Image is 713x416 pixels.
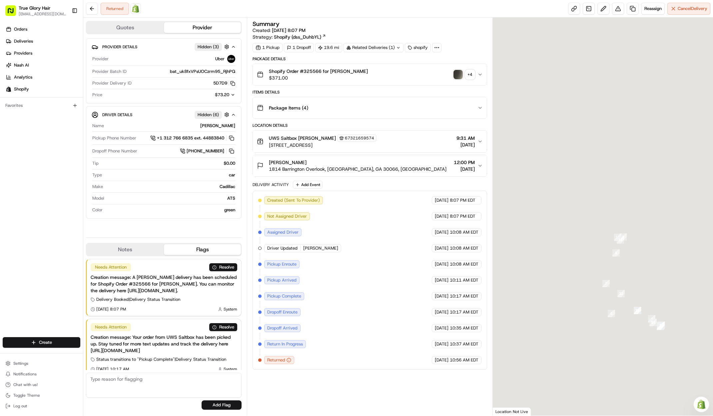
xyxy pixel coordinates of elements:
[92,69,127,75] span: Provider Batch ID
[450,325,478,331] span: 10:35 AM EDT
[435,293,448,299] span: [DATE]
[215,92,229,98] span: $73.20
[3,100,80,111] div: Favorites
[13,382,38,387] span: Chat with us!
[269,75,368,81] span: $371.00
[19,5,50,11] button: True Glory Hair
[213,80,235,86] button: 5D7D9
[465,70,475,79] div: + 4
[453,70,463,79] img: photo_proof_of_delivery image
[92,135,136,141] span: Pickup Phone Number
[6,87,11,92] img: Shopify logo
[454,159,475,166] span: 12:00 PM
[450,293,478,299] span: 10:17 AM EDT
[3,369,80,379] button: Notifications
[195,110,231,119] button: Hidden (6)
[303,245,338,251] span: [PERSON_NAME]
[92,172,102,178] span: Type
[209,263,237,271] button: Resolve
[91,323,131,331] div: Needs Attention
[450,309,478,315] span: 10:17 AM EDT
[96,356,226,362] span: Status transitions to "Pickup Complete" | Delivery Status Transition
[644,6,662,12] span: Reassign
[493,407,531,416] div: Location Not Live
[267,213,307,219] span: Not Assigned Driver
[267,341,303,347] span: Return In Progress
[13,371,37,377] span: Notifications
[267,325,298,331] span: Dropoff Arrived
[157,135,224,141] span: +1 312 766 6835 ext. 44883840
[450,229,478,235] span: 10:08 AM EDT
[435,341,448,347] span: [DATE]
[435,325,448,331] span: [DATE]
[253,34,326,40] div: Strategy:
[269,166,446,172] span: 1814 Barrington Overlook, [GEOGRAPHIC_DATA], GA 30066, [GEOGRAPHIC_DATA]
[87,22,164,33] button: Quotes
[274,34,321,40] span: Shopify (dss_DuhbYL)
[14,74,32,80] span: Analytics
[253,27,306,34] span: Created:
[92,207,103,213] span: Color
[612,249,620,257] div: 8
[39,339,52,345] span: Create
[435,357,448,363] span: [DATE]
[435,197,448,203] span: [DATE]
[450,213,475,219] span: 8:07 PM EDT
[456,135,475,141] span: 9:31 AM
[453,70,475,79] button: photo_proof_of_delivery image+4
[209,323,237,331] button: Resolve
[454,166,475,172] span: [DATE]
[267,245,298,251] span: Driver Updated
[657,322,664,329] div: 3
[180,147,235,155] button: [PHONE_NUMBER]
[92,160,99,166] span: Tip
[344,43,403,52] div: Related Deliveries (1)
[269,159,307,166] span: [PERSON_NAME]
[405,43,431,52] div: shopify
[14,62,29,68] span: Nash AI
[92,123,104,129] span: Name
[253,123,487,128] div: Location Details
[14,38,33,44] span: Deliveries
[617,236,624,244] div: 11
[315,43,342,52] div: 19.6 mi
[19,11,66,17] button: [EMAIL_ADDRESS][DOMAIN_NAME]
[130,3,141,14] a: Shopify
[269,68,368,75] span: Shopify Order #325566 for [PERSON_NAME]
[267,197,320,203] span: Created (Sent To Provider)
[450,341,478,347] span: 10:37 AM EDT
[648,315,655,322] div: 4
[450,261,478,267] span: 10:08 AM EDT
[269,135,336,141] span: UWS Saltbox [PERSON_NAME]
[3,3,69,19] button: True Glory Hair[EMAIL_ADDRESS][DOMAIN_NAME]
[170,69,235,75] span: bat_uk8fxVPsUOCzrm95_RjhPQ
[107,195,235,201] div: ATS
[92,195,104,201] span: Model
[96,297,180,303] span: Delivery Booked | Delivery Status Transition
[3,401,80,411] button: Log out
[435,229,448,235] span: [DATE]
[92,92,102,98] span: Price
[3,36,83,47] a: Deliveries
[3,60,83,71] a: Nash AI
[3,24,83,35] a: Orders
[267,309,298,315] span: Dropoff Enroute
[101,160,235,166] div: $0.00
[678,6,707,12] span: Cancel Delivery
[272,27,306,33] span: [DATE] 8:07 PM
[649,319,657,326] div: 14
[435,213,448,219] span: [DATE]
[195,43,231,51] button: Hidden (3)
[164,244,241,255] button: Flags
[164,22,241,33] button: Provider
[91,263,131,271] div: Needs Attention
[132,5,140,13] img: Shopify
[107,123,235,129] div: [PERSON_NAME]
[3,72,83,83] a: Analytics
[13,403,27,409] span: Log out
[227,55,235,63] img: uber-new-logo.jpeg
[267,293,301,299] span: Pickup Complete
[456,141,475,148] span: [DATE]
